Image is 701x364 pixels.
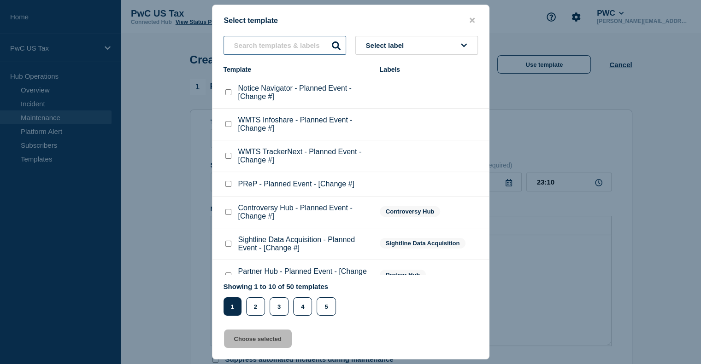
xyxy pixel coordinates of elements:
[246,297,265,316] button: 2
[270,297,289,316] button: 3
[225,241,231,247] input: Sightline Data Acquisition - Planned Event - [Change #] checkbox
[224,297,242,316] button: 1
[224,329,292,348] button: Choose selected
[225,209,231,215] input: Controversy Hub - Planned Event - [Change #] checkbox
[225,181,231,187] input: PReP - Planned Event - [Change #] checkbox
[238,148,371,164] p: WMTS TrackerNext - Planned Event - [Change #]
[380,270,426,280] span: Partner Hub
[238,204,371,220] p: Controversy Hub - Planned Event - [Change #]
[380,206,440,217] span: Controversy Hub
[212,16,489,25] div: Select template
[225,121,231,127] input: WMTS Infoshare - Planned Event - [Change #] checkbox
[366,41,408,49] span: Select label
[225,89,231,95] input: Notice Navigator - Planned Event - [Change #] checkbox
[380,66,478,73] div: Labels
[238,236,371,252] p: Sightline Data Acquisition - Planned Event - [Change #]
[238,116,371,133] p: WMTS Infoshare - Planned Event - [Change #]
[224,66,371,73] div: Template
[225,153,231,159] input: WMTS TrackerNext - Planned Event - [Change #] checkbox
[225,272,231,278] input: Partner Hub - Planned Event - [Change #] checkbox
[238,84,371,101] p: Notice Navigator - Planned Event - [Change #]
[467,16,477,25] button: close button
[380,238,466,248] span: Sightline Data Acquisition
[355,36,478,55] button: Select label
[224,36,346,55] input: Search templates & labels
[293,297,312,316] button: 4
[224,283,341,290] p: Showing 1 to 10 of 50 templates
[238,267,371,284] p: Partner Hub - Planned Event - [Change #]
[317,297,336,316] button: 5
[238,180,354,188] p: PReP - Planned Event - [Change #]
